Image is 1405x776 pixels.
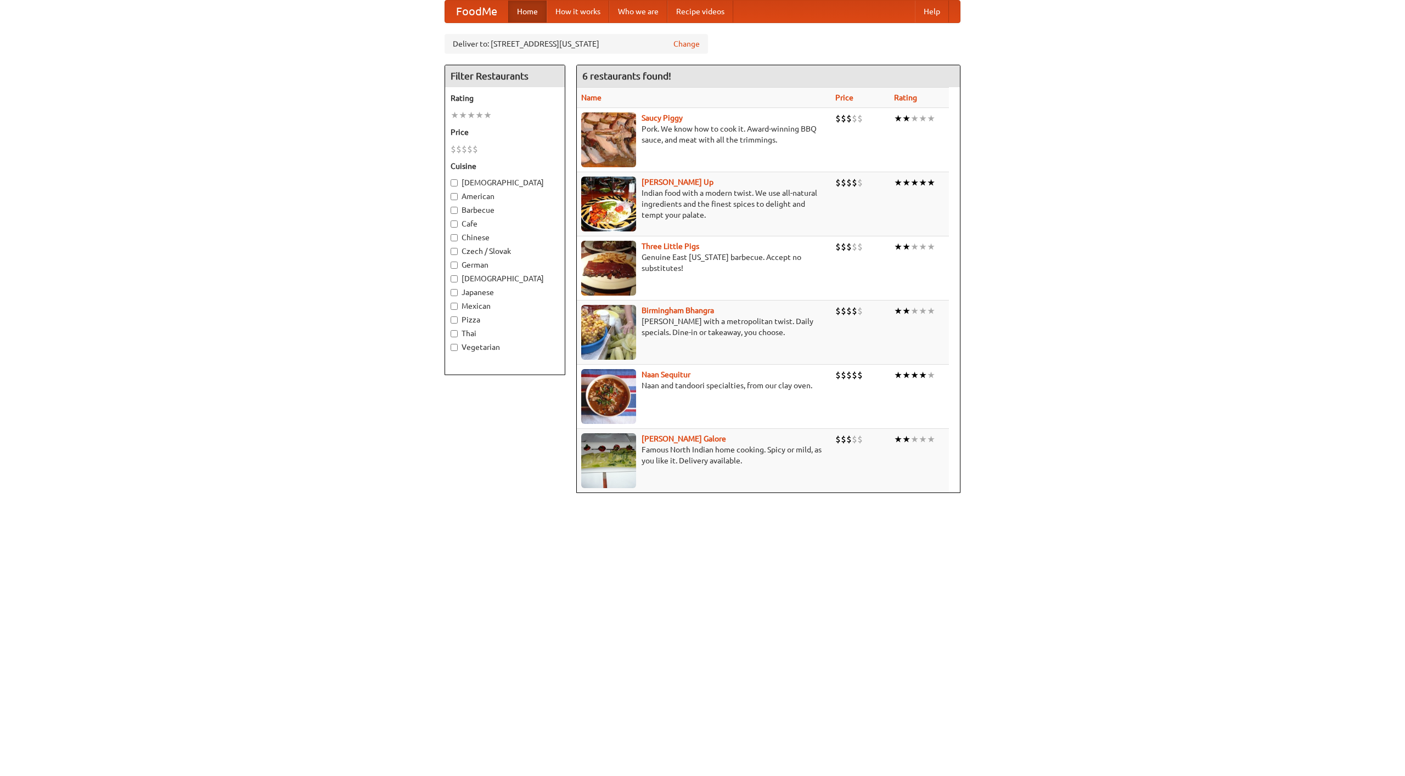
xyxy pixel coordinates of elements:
[902,177,911,189] li: ★
[846,177,852,189] li: $
[841,433,846,445] li: $
[919,241,927,253] li: ★
[667,1,733,22] a: Recipe videos
[894,177,902,189] li: ★
[841,369,846,381] li: $
[846,369,852,381] li: $
[581,316,827,338] p: [PERSON_NAME] with a metropolitan twist. Daily specials. Dine-in or takeaway, you choose.
[902,433,911,445] li: ★
[451,127,559,138] h5: Price
[451,301,559,311] label: Mexican
[857,433,863,445] li: $
[911,369,919,381] li: ★
[642,370,690,379] a: Naan Sequitur
[857,177,863,189] li: $
[581,433,636,488] img: currygalore.jpg
[451,259,559,270] label: German
[456,143,462,155] li: $
[581,380,827,391] p: Naan and tandoori specialties, from our clay oven.
[451,220,458,228] input: Cafe
[911,305,919,317] li: ★
[451,273,559,284] label: [DEMOGRAPHIC_DATA]
[894,369,902,381] li: ★
[451,205,559,216] label: Barbecue
[451,93,559,104] h5: Rating
[835,241,841,253] li: $
[547,1,609,22] a: How it works
[581,444,827,466] p: Famous North Indian home cooking. Spicy or mild, as you like it. Delivery available.
[451,344,458,351] input: Vegetarian
[581,177,636,231] img: curryup.jpg
[852,369,857,381] li: $
[927,433,935,445] li: ★
[841,241,846,253] li: $
[451,143,456,155] li: $
[581,369,636,424] img: naansequitur.jpg
[581,252,827,274] p: Genuine East [US_STATE] barbecue. Accept no substitutes!
[451,248,458,255] input: Czech / Slovak
[581,93,602,102] a: Name
[451,177,559,188] label: [DEMOGRAPHIC_DATA]
[927,177,935,189] li: ★
[581,241,636,296] img: littlepigs.jpg
[459,109,467,121] li: ★
[852,433,857,445] li: $
[451,218,559,229] label: Cafe
[451,262,458,269] input: German
[852,112,857,124] li: $
[835,305,841,317] li: $
[902,305,911,317] li: ★
[894,433,902,445] li: ★
[835,433,841,445] li: $
[445,65,565,87] h4: Filter Restaurants
[467,143,473,155] li: $
[919,177,927,189] li: ★
[841,112,846,124] li: $
[852,305,857,317] li: $
[451,234,458,241] input: Chinese
[451,109,459,121] li: ★
[919,433,927,445] li: ★
[919,305,927,317] li: ★
[508,1,547,22] a: Home
[451,289,458,296] input: Japanese
[467,109,475,121] li: ★
[462,143,467,155] li: $
[451,246,559,257] label: Czech / Slovak
[451,207,458,214] input: Barbecue
[451,303,458,310] input: Mexican
[927,369,935,381] li: ★
[642,306,714,315] a: Birmingham Bhangra
[835,93,853,102] a: Price
[841,305,846,317] li: $
[451,316,458,324] input: Pizza
[451,314,559,325] label: Pizza
[927,305,935,317] li: ★
[642,242,699,251] b: Three Little Pigs
[911,112,919,124] li: ★
[642,434,726,443] a: [PERSON_NAME] Galore
[582,71,671,81] ng-pluralize: 6 restaurants found!
[902,112,911,124] li: ★
[911,241,919,253] li: ★
[857,369,863,381] li: $
[927,112,935,124] li: ★
[857,112,863,124] li: $
[841,177,846,189] li: $
[451,232,559,243] label: Chinese
[445,34,708,54] div: Deliver to: [STREET_ADDRESS][US_STATE]
[451,342,559,353] label: Vegetarian
[451,193,458,200] input: American
[927,241,935,253] li: ★
[581,305,636,360] img: bhangra.jpg
[581,188,827,220] p: Indian food with a modern twist. We use all-natural ingredients and the finest spices to delight ...
[581,123,827,145] p: Pork. We know how to cook it. Award-winning BBQ sauce, and meat with all the trimmings.
[902,241,911,253] li: ★
[852,177,857,189] li: $
[642,178,713,186] a: [PERSON_NAME] Up
[894,93,917,102] a: Rating
[894,305,902,317] li: ★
